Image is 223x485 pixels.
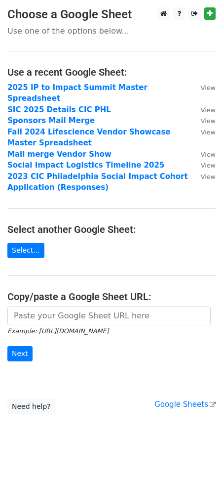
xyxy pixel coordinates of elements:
a: 2023 CIC Philadelphia Social Impact Cohort Application (Responses) [7,172,188,192]
input: Next [7,346,33,361]
p: Use one of the options below... [7,26,216,36]
a: Sponsors Mail Merge [7,116,95,125]
a: SIC 2025 Details CIC PHL [7,105,111,114]
a: 2025 IP to Impact Summit Master Spreadsheet [7,83,148,103]
h4: Select another Google Sheet: [7,223,216,235]
small: View [201,84,216,91]
h4: Use a recent Google Sheet: [7,66,216,78]
small: View [201,162,216,169]
a: View [191,161,216,170]
a: View [191,128,216,136]
a: Google Sheets [154,400,216,409]
h4: Copy/paste a Google Sheet URL: [7,291,216,303]
a: Social Impact Logistics Timeline 2025 [7,161,164,170]
h3: Choose a Google Sheet [7,7,216,22]
a: View [191,116,216,125]
a: Need help? [7,399,55,414]
small: View [201,173,216,180]
a: View [191,150,216,159]
a: View [191,172,216,181]
a: Fall 2024 Lifescience Vendor Showcase Master Spreadsheet [7,128,171,148]
small: View [201,151,216,158]
small: Example: [URL][DOMAIN_NAME] [7,327,109,335]
a: Mail merge Vendor Show [7,150,111,159]
small: View [201,106,216,114]
small: View [201,117,216,125]
a: Select... [7,243,44,258]
a: View [191,83,216,92]
small: View [201,129,216,136]
a: View [191,105,216,114]
input: Paste your Google Sheet URL here [7,307,211,325]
